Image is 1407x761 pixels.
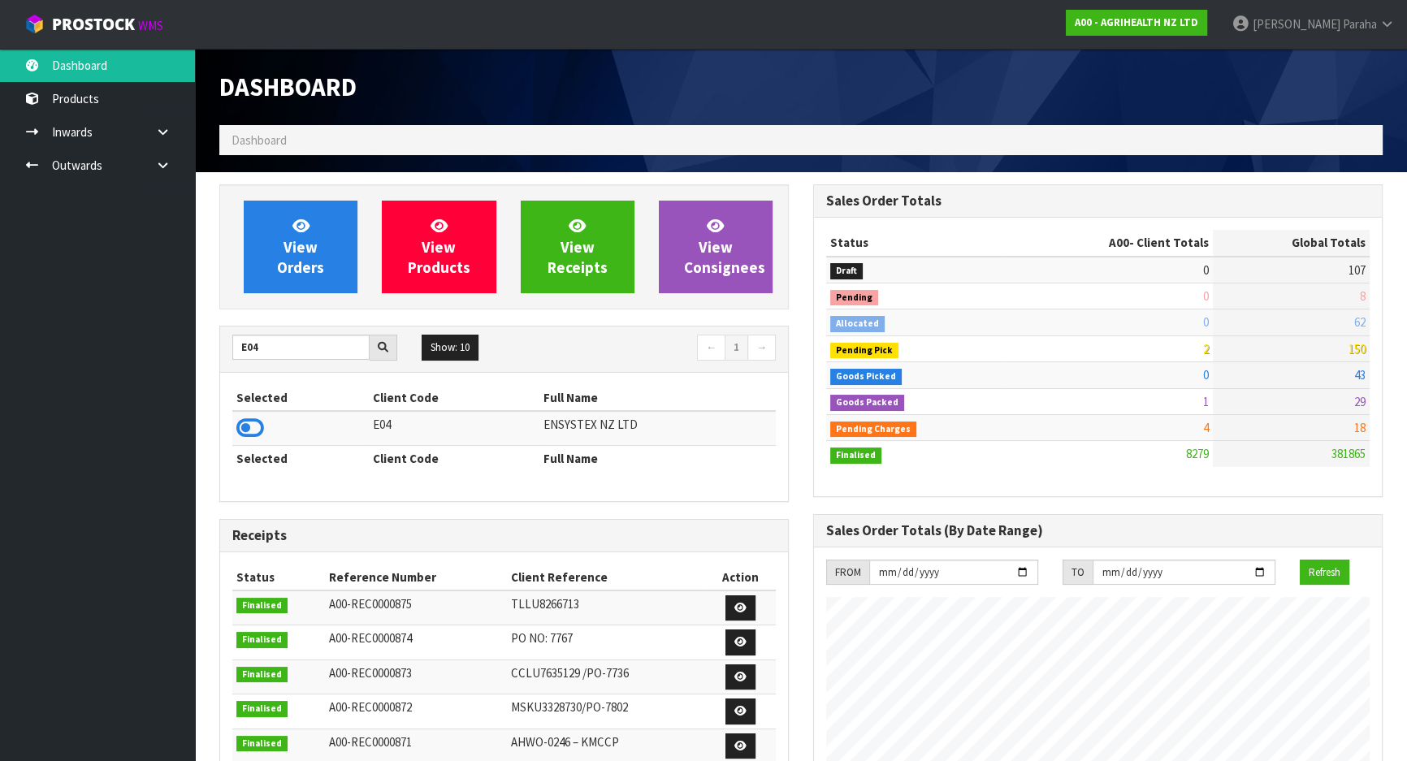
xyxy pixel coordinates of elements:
[830,343,898,359] span: Pending Pick
[826,230,1006,256] th: Status
[232,335,370,360] input: Search clients
[236,598,288,614] span: Finalised
[422,335,478,361] button: Show: 10
[232,446,369,472] th: Selected
[1066,10,1207,36] a: A00 - AGRIHEALTH NZ LTD
[232,385,369,411] th: Selected
[539,385,776,411] th: Full Name
[697,335,725,361] a: ←
[1063,560,1093,586] div: TO
[747,335,776,361] a: →
[830,290,878,306] span: Pending
[1109,235,1129,250] span: A00
[1354,420,1366,435] span: 18
[539,411,776,446] td: ENSYSTEX NZ LTD
[369,446,539,472] th: Client Code
[1213,230,1370,256] th: Global Totals
[826,523,1370,538] h3: Sales Order Totals (By Date Range)
[1300,560,1349,586] button: Refresh
[1253,16,1340,32] span: [PERSON_NAME]
[1203,341,1209,357] span: 2
[830,369,902,385] span: Goods Picked
[830,422,916,438] span: Pending Charges
[511,699,628,715] span: MSKU3328730/PO-7802
[138,18,163,33] small: WMS
[511,596,579,612] span: TLLU8266713
[369,385,539,411] th: Client Code
[1349,262,1366,278] span: 107
[1006,230,1213,256] th: - Client Totals
[232,564,325,590] th: Status
[236,667,288,683] span: Finalised
[830,448,881,464] span: Finalised
[1354,394,1366,409] span: 29
[517,335,777,363] nav: Page navigation
[1354,314,1366,330] span: 62
[1186,446,1209,461] span: 8279
[52,14,135,35] span: ProStock
[329,699,412,715] span: A00-REC0000872
[408,216,470,277] span: View Products
[1203,420,1209,435] span: 4
[329,665,412,681] span: A00-REC0000873
[236,632,288,648] span: Finalised
[684,216,765,277] span: View Consignees
[382,201,496,293] a: ViewProducts
[521,201,634,293] a: ViewReceipts
[511,734,619,750] span: AHWO-0246 – KMCCP
[1203,367,1209,383] span: 0
[236,736,288,752] span: Finalised
[725,335,748,361] a: 1
[830,263,863,279] span: Draft
[329,630,412,646] span: A00-REC0000874
[325,564,507,590] th: Reference Number
[1203,394,1209,409] span: 1
[329,734,412,750] span: A00-REC0000871
[1203,314,1209,330] span: 0
[1331,446,1366,461] span: 381865
[659,201,773,293] a: ViewConsignees
[219,71,357,102] span: Dashboard
[329,596,412,612] span: A00-REC0000875
[511,665,629,681] span: CCLU7635129 /PO-7736
[830,395,904,411] span: Goods Packed
[548,216,608,277] span: View Receipts
[244,201,357,293] a: ViewOrders
[1075,15,1198,29] strong: A00 - AGRIHEALTH NZ LTD
[1360,288,1366,304] span: 8
[826,560,869,586] div: FROM
[232,132,287,148] span: Dashboard
[1354,367,1366,383] span: 43
[511,630,573,646] span: PO NO: 7767
[236,701,288,717] span: Finalised
[24,14,45,34] img: cube-alt.png
[369,411,539,446] td: E04
[1203,262,1209,278] span: 0
[277,216,324,277] span: View Orders
[507,564,705,590] th: Client Reference
[705,564,776,590] th: Action
[830,316,885,332] span: Allocated
[539,446,776,472] th: Full Name
[232,528,776,543] h3: Receipts
[826,193,1370,209] h3: Sales Order Totals
[1349,341,1366,357] span: 150
[1343,16,1377,32] span: Paraha
[1203,288,1209,304] span: 0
